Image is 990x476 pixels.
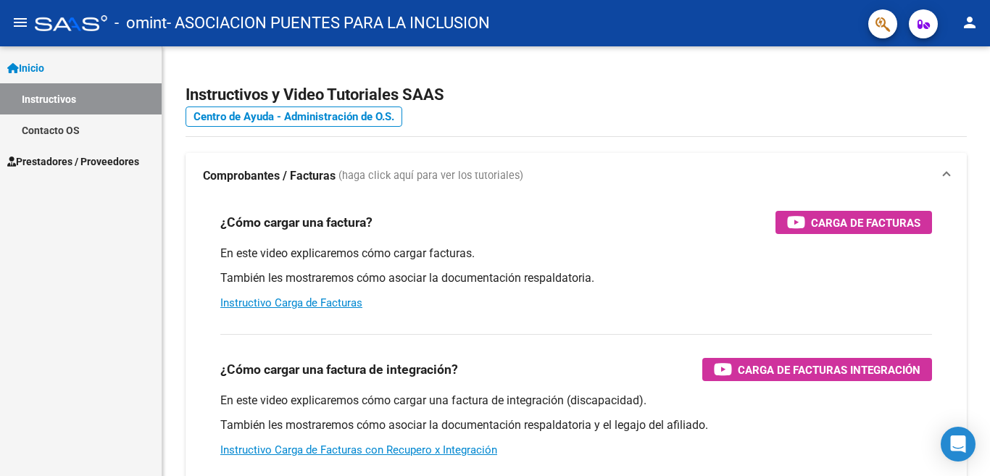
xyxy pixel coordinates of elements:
mat-icon: person [961,14,978,31]
p: También les mostraremos cómo asociar la documentación respaldatoria y el legajo del afiliado. [220,417,932,433]
h3: ¿Cómo cargar una factura de integración? [220,359,458,380]
span: Carga de Facturas Integración [738,361,920,379]
span: (haga click aquí para ver los tutoriales) [338,168,523,184]
h2: Instructivos y Video Tutoriales SAAS [186,81,967,109]
button: Carga de Facturas Integración [702,358,932,381]
a: Instructivo Carga de Facturas [220,296,362,309]
a: Instructivo Carga de Facturas con Recupero x Integración [220,443,497,456]
p: También les mostraremos cómo asociar la documentación respaldatoria. [220,270,932,286]
span: Inicio [7,60,44,76]
div: Open Intercom Messenger [941,427,976,462]
p: En este video explicaremos cómo cargar facturas. [220,246,932,262]
mat-icon: menu [12,14,29,31]
span: - omint [115,7,167,39]
button: Carga de Facturas [775,211,932,234]
h3: ¿Cómo cargar una factura? [220,212,373,233]
span: Prestadores / Proveedores [7,154,139,170]
a: Centro de Ayuda - Administración de O.S. [186,107,402,127]
strong: Comprobantes / Facturas [203,168,336,184]
span: Carga de Facturas [811,214,920,232]
p: En este video explicaremos cómo cargar una factura de integración (discapacidad). [220,393,932,409]
span: - ASOCIACION PUENTES PARA LA INCLUSION [167,7,490,39]
mat-expansion-panel-header: Comprobantes / Facturas (haga click aquí para ver los tutoriales) [186,153,967,199]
